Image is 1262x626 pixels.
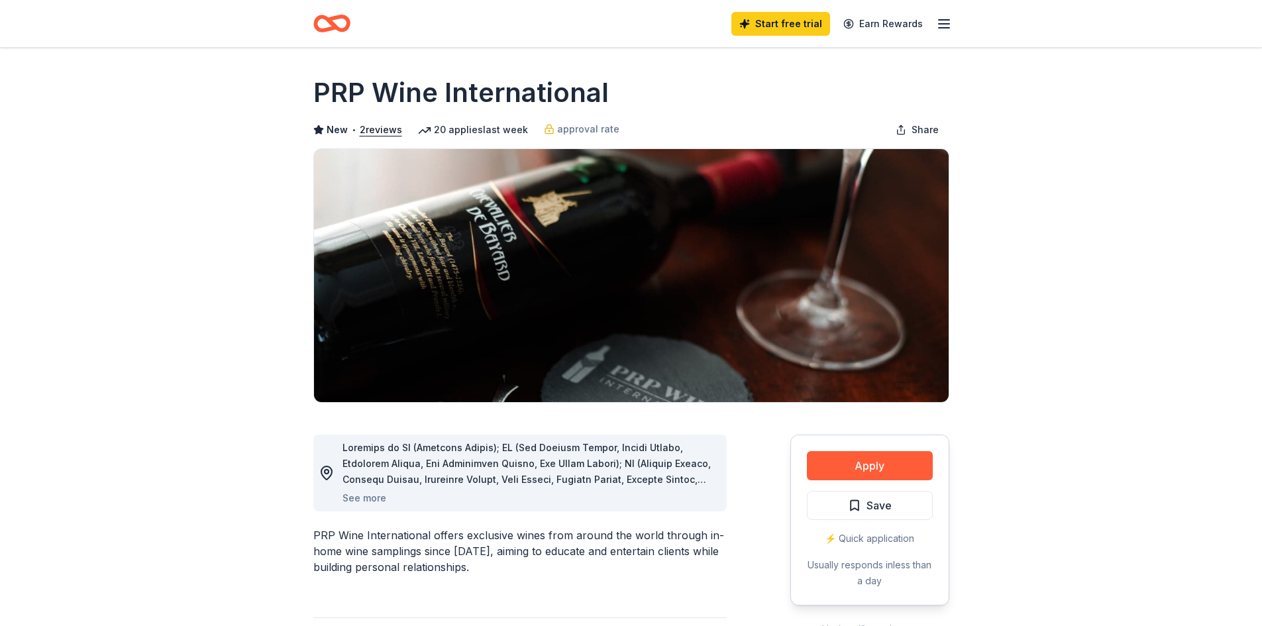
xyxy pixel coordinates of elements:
[867,497,892,514] span: Save
[342,490,386,506] button: See more
[544,121,619,137] a: approval rate
[807,451,933,480] button: Apply
[912,122,939,138] span: Share
[313,74,609,111] h1: PRP Wine International
[327,122,348,138] span: New
[360,122,402,138] button: 2reviews
[835,12,931,36] a: Earn Rewards
[313,8,350,39] a: Home
[731,12,830,36] a: Start free trial
[557,121,619,137] span: approval rate
[351,125,356,135] span: •
[314,149,949,402] img: Image for PRP Wine International
[885,117,949,143] button: Share
[807,491,933,520] button: Save
[807,557,933,589] div: Usually responds in less than a day
[807,531,933,547] div: ⚡️ Quick application
[313,527,727,575] div: PRP Wine International offers exclusive wines from around the world through in-home wine sampling...
[418,122,528,138] div: 20 applies last week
